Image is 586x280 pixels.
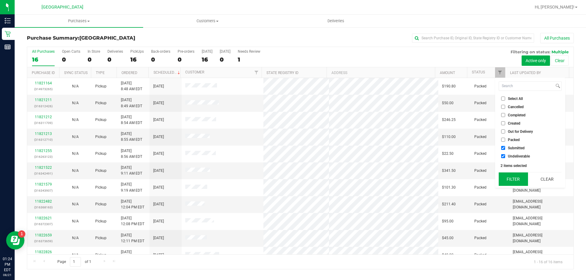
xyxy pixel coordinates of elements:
[153,252,164,258] span: [DATE]
[121,131,142,143] span: [DATE] 8:55 AM EDT
[153,100,164,106] span: [DATE]
[27,35,209,41] h3: Purchase Summary:
[412,34,534,43] input: Search Purchase ID, Original ID, State Registry ID or Customer Name...
[153,151,164,157] span: [DATE]
[220,49,230,54] div: [DATE]
[121,249,144,261] span: [DATE] 12:27 PM EDT
[35,81,52,85] a: 11821164
[501,113,505,117] input: Completed
[442,83,456,89] span: $190.80
[121,80,142,92] span: [DATE] 8:48 AM EDT
[107,56,123,63] div: 0
[18,230,25,238] iframe: Resource center unread badge
[238,49,260,54] div: Needs Review
[72,235,79,241] button: N/A
[72,236,79,240] span: Not Applicable
[508,105,524,109] span: Cancelled
[35,182,52,186] a: 11821579
[72,252,79,258] button: N/A
[442,117,456,123] span: $246.25
[501,129,505,133] input: Out for Delivery
[121,182,142,193] span: [DATE] 9:19 AM EDT
[31,86,56,92] p: (314973265)
[72,218,79,224] button: N/A
[178,56,194,63] div: 0
[70,257,81,267] input: 1
[178,49,194,54] div: Pre-orders
[72,151,79,157] button: N/A
[130,56,144,63] div: 16
[3,256,12,273] p: 01:24 PM EDT
[96,71,105,75] a: Type
[72,201,79,207] button: N/A
[5,18,11,24] inline-svg: Inventory
[442,201,456,207] span: $211.40
[6,231,24,250] iframe: Resource center
[143,18,271,24] span: Customers
[31,238,56,244] p: (316373659)
[143,15,272,27] a: Customers
[153,117,164,123] span: [DATE]
[31,120,56,126] p: (316311709)
[499,172,528,186] button: Filter
[95,201,107,207] span: Pickup
[474,151,487,157] span: Packed
[15,15,143,27] a: Purchases
[121,215,144,227] span: [DATE] 12:08 PM EDT
[202,49,212,54] div: [DATE]
[35,250,52,254] a: 11822826
[95,252,107,258] span: Pickup
[121,165,142,176] span: [DATE] 9:11 AM EDT
[42,5,83,10] span: [GEOGRAPHIC_DATA]
[442,218,454,224] span: $95.00
[35,199,52,204] a: 11822482
[31,171,56,176] p: (316342491)
[508,154,530,158] span: Undeliverable
[540,33,574,43] button: All Purchases
[35,165,52,170] a: 11821522
[95,100,107,106] span: Pickup
[153,168,164,174] span: [DATE]
[79,35,135,41] span: [GEOGRAPHIC_DATA]
[95,235,107,241] span: Pickup
[62,56,80,63] div: 0
[440,71,455,75] a: Amount
[251,67,262,78] a: Filter
[442,185,456,190] span: $101.30
[442,134,456,140] span: $110.00
[31,154,56,160] p: (316263123)
[442,151,454,157] span: $22.50
[442,252,454,258] span: $40.00
[319,18,353,24] span: Deliveries
[508,122,520,125] span: Created
[442,100,454,106] span: $50.00
[95,185,107,190] span: Pickup
[107,49,123,54] div: Deliveries
[154,70,181,75] a: Scheduled
[130,49,144,54] div: PickUps
[121,114,142,126] span: [DATE] 8:54 AM EDT
[72,185,79,190] span: Not Applicable
[501,146,505,150] input: Submitted
[501,164,560,168] div: 2 items selected
[474,134,487,140] span: Packed
[513,199,570,210] span: [EMAIL_ADDRESS][DOMAIN_NAME]
[532,172,562,186] button: Clear
[32,49,55,54] div: All Purchases
[272,15,400,27] a: Deliveries
[474,83,487,89] span: Packed
[31,204,56,210] p: (316368163)
[95,117,107,123] span: Pickup
[121,97,142,109] span: [DATE] 8:49 AM EDT
[72,117,79,123] button: N/A
[32,71,55,75] a: Purchase ID
[185,70,204,74] a: Customer
[499,82,554,90] input: Search
[72,219,79,223] span: Not Applicable
[121,232,144,244] span: [DATE] 12:11 PM EDT
[474,185,487,190] span: Packed
[474,252,487,258] span: Packed
[72,185,79,190] button: N/A
[62,49,80,54] div: Open Carts
[72,118,79,122] span: Not Applicable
